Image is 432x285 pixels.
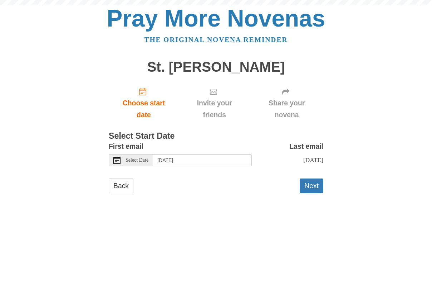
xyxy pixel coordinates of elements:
label: Last email [289,141,323,152]
div: Click "Next" to confirm your start date first. [250,82,323,124]
h3: Select Start Date [109,132,323,141]
button: Next [300,179,323,193]
label: First email [109,141,143,152]
h1: St. [PERSON_NAME] [109,60,323,75]
a: Pray More Novenas [107,5,325,32]
a: Back [109,179,133,193]
span: Invite your friends [186,97,243,121]
a: The original novena reminder [144,36,288,43]
span: Share your novena [257,97,316,121]
span: Choose start date [116,97,172,121]
a: Choose start date [109,82,179,124]
span: [DATE] [303,156,323,163]
div: Click "Next" to confirm your start date first. [179,82,250,124]
span: Select Date [126,158,148,163]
